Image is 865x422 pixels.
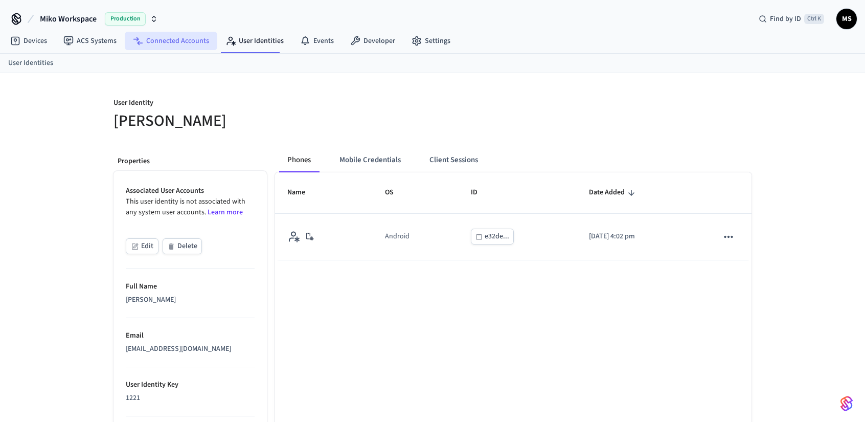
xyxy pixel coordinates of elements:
[126,281,255,292] p: Full Name
[471,229,514,245] button: e32de...
[385,231,409,242] div: Android
[275,172,752,260] table: sticky table
[421,148,486,172] button: Client Sessions
[770,14,801,24] span: Find by ID
[113,110,426,131] h5: [PERSON_NAME]
[126,330,255,341] p: Email
[126,393,255,404] div: 1221
[471,185,491,201] span: ID
[126,344,255,354] div: [EMAIL_ADDRESS][DOMAIN_NAME]
[126,186,255,196] p: Associated User Accounts
[485,230,509,243] div: e32de...
[331,148,409,172] button: Mobile Credentials
[126,238,158,254] button: Edit
[804,14,824,24] span: Ctrl K
[40,13,97,25] span: Miko Workspace
[55,32,125,50] a: ACS Systems
[163,238,202,254] button: Delete
[589,185,638,201] span: Date Added
[126,295,255,305] div: [PERSON_NAME]
[385,185,407,201] span: OS
[342,32,403,50] a: Developer
[2,32,55,50] a: Devices
[118,156,263,167] p: Properties
[279,148,319,172] button: Phones
[589,231,693,242] p: [DATE] 4:02 pm
[840,395,853,412] img: SeamLogoGradient.69752ec5.svg
[8,58,53,69] a: User Identities
[126,380,255,390] p: User Identity Key
[208,207,243,217] a: Learn more
[287,185,318,201] span: Name
[113,98,426,110] p: User Identity
[105,12,146,26] span: Production
[292,32,342,50] a: Events
[750,10,832,28] div: Find by IDCtrl K
[836,9,857,29] button: MS
[403,32,459,50] a: Settings
[125,32,217,50] a: Connected Accounts
[126,196,255,218] p: This user identity is not associated with any system user accounts.
[837,10,856,28] span: MS
[217,32,292,50] a: User Identities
